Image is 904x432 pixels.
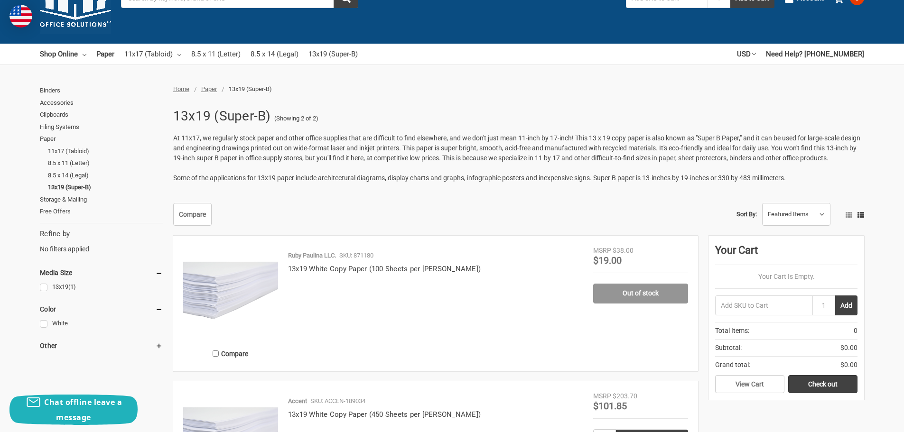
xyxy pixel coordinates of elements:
button: Add [835,295,857,315]
span: 13x19 (Super-B) [229,85,272,92]
input: Add SKU to Cart [715,295,812,315]
a: 8.5 x 14 (Legal) [48,169,163,182]
h5: Refine by [40,229,163,239]
a: 11x17 (Tabloid) [124,44,181,64]
a: Compare [173,203,212,226]
a: Out of stock [593,284,688,303]
span: 0 [854,326,857,336]
span: (Showing 2 of 2) [274,114,318,123]
a: 13x19 [40,281,163,294]
a: 8.5 x 11 (Letter) [48,157,163,169]
span: $38.00 [613,247,634,254]
span: $0.00 [840,360,857,370]
a: 8.5 x 11 (Letter) [191,44,241,64]
span: Grand total: [715,360,750,370]
a: Shop Online [40,44,86,64]
a: 13x19 (Super-B) [48,181,163,193]
a: Need Help? [PHONE_NUMBER] [766,44,864,64]
a: Clipboards [40,109,163,121]
a: 13x19 White Copy Paper (100 Sheets per [PERSON_NAME]) [288,265,481,273]
span: Chat offline leave a message [44,397,122,423]
a: Check out [788,375,857,393]
h5: Media Size [40,267,163,278]
a: Paper [40,133,163,145]
span: $19.00 [593,255,622,266]
label: Sort By: [736,207,757,221]
div: No filters applied [40,229,163,254]
a: Accessories [40,97,163,109]
a: White [40,317,163,330]
a: 11x17 (Tabloid) [48,145,163,157]
div: MSRP [593,391,611,401]
h1: 13x19 (Super-B) [173,104,271,129]
a: USD [737,44,756,64]
h5: Other [40,340,163,351]
p: SKU: 871180 [339,251,373,260]
span: $101.85 [593,400,627,412]
a: Home [173,85,189,92]
img: 13x19 White Copy Paper (100 Sheets per Ream) [183,246,278,340]
input: Compare [213,350,219,357]
a: 8.5 x 14 (Legal) [251,44,298,64]
h5: Color [40,303,163,315]
a: View Cart [715,375,784,393]
button: Chat offline leave a message [9,395,138,425]
a: 13x19 (Super-B) [308,44,358,64]
div: MSRP [593,246,611,256]
a: Storage & Mailing [40,193,163,206]
div: Your Cart [715,242,857,265]
a: Paper [201,85,217,92]
p: SKU: ACCEN-189034 [310,396,365,406]
p: Your Cart Is Empty. [715,272,857,282]
span: $0.00 [840,343,857,353]
p: Accent [288,396,307,406]
span: (1) [68,283,76,290]
a: 13x19 White Copy Paper (450 Sheets per [PERSON_NAME]) [288,410,481,419]
a: Free Offers [40,205,163,218]
a: Filing Systems [40,121,163,133]
label: Compare [183,346,278,361]
img: duty and tax information for United States [9,5,32,28]
a: Binders [40,84,163,97]
span: Total Items: [715,326,749,336]
p: Ruby Paulina LLC. [288,251,336,260]
span: $203.70 [613,392,637,400]
span: Some of the applications for 13x19 paper include architectural diagrams, display charts and graph... [173,174,786,182]
a: Paper [96,44,114,64]
span: At 11x17, we regularly stock paper and other office supplies that are difficult to find elsewhere... [173,134,860,162]
span: Subtotal: [715,343,742,353]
